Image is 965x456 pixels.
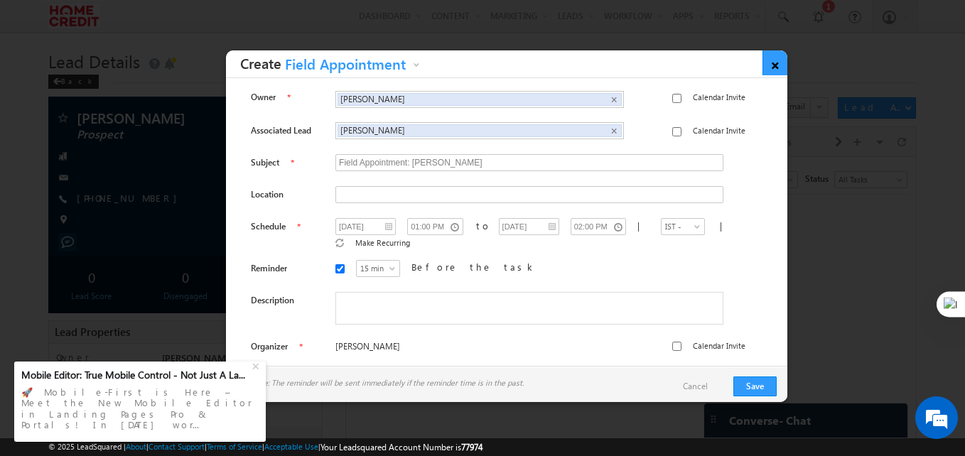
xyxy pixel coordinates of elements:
[340,94,597,104] span: [PERSON_NAME]
[411,261,537,273] label: Before the task
[335,340,622,353] span: [PERSON_NAME]
[661,218,705,235] a: IST - (GMT+05:30) [GEOGRAPHIC_DATA], [GEOGRAPHIC_DATA], [GEOGRAPHIC_DATA], [GEOGRAPHIC_DATA]
[476,219,482,232] div: to
[610,94,617,106] span: ×
[74,75,239,93] div: Chat with us now
[149,442,205,451] a: Contact Support
[249,357,266,374] div: +
[251,376,524,389] span: Note: The reminder will be sent immediately if the reminder time is in the past.
[281,57,409,79] span: Field Appointment
[461,442,482,452] span: 77974
[251,340,288,353] label: Organizer
[251,220,286,233] label: Schedule
[355,238,410,247] span: Make Recurring
[693,340,745,352] label: Calendar Invite
[207,442,262,451] a: Terms of Service
[662,220,689,297] span: IST - (GMT+05:30) [GEOGRAPHIC_DATA], [GEOGRAPHIC_DATA], [GEOGRAPHIC_DATA], [GEOGRAPHIC_DATA]
[21,369,250,381] div: Mobile Editor: True Mobile Control - Not Just A La...
[251,188,284,201] label: Location
[48,440,482,454] span: © 2025 LeadSquared | | | | |
[264,442,318,451] a: Acceptable Use
[356,260,400,277] a: 15 min
[251,262,287,275] label: Reminder
[193,354,258,374] em: Start Chat
[251,156,279,169] label: Subject
[610,125,617,137] span: ×
[637,219,646,232] span: |
[281,55,424,77] a: Field Appointment
[18,131,259,342] textarea: Type your message and hit 'Enter'
[357,262,400,275] span: 15 min
[693,91,745,104] label: Calendar Invite
[683,380,722,393] a: Cancel
[340,125,597,136] span: [PERSON_NAME]
[240,50,424,77] h3: Create
[233,7,267,41] div: Minimize live chat window
[320,442,482,452] span: Your Leadsquared Account Number is
[251,294,294,307] label: Description
[21,382,259,435] div: 🚀 Mobile-First is Here – Meet the New Mobile Editor in Landing Pages Pro & Portals! In [DATE] wor...
[733,376,777,396] button: Save
[126,442,146,451] a: About
[24,75,60,93] img: d_60004797649_company_0_60004797649
[693,124,745,137] label: Calendar Invite
[762,50,787,75] a: ×
[251,124,311,137] label: Associated Lead
[251,91,276,104] label: Owner
[720,219,728,232] span: |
